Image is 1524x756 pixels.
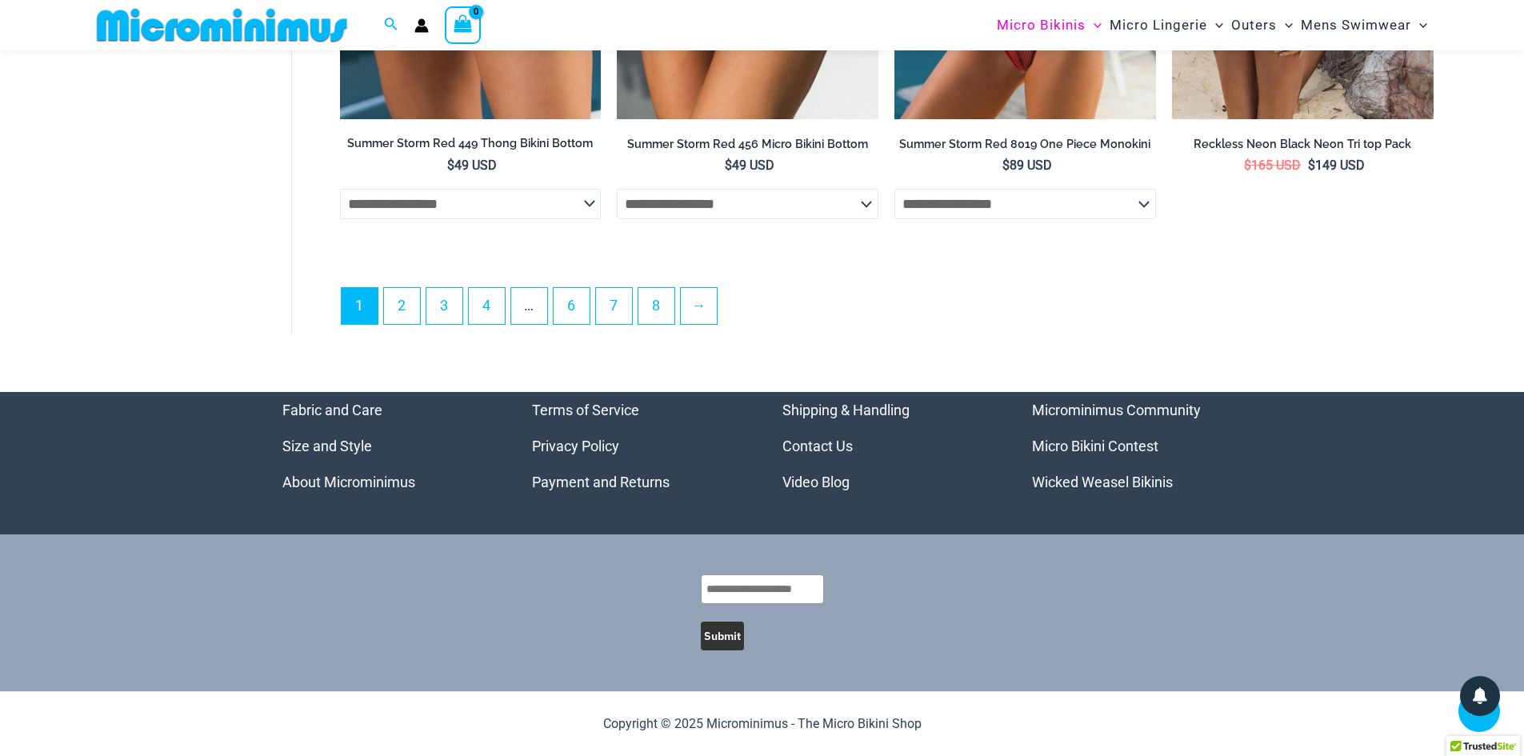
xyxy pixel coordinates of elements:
bdi: 49 USD [725,158,774,173]
a: Contact Us [782,438,853,454]
nav: Menu [1032,392,1242,500]
a: Shipping & Handling [782,402,910,418]
bdi: 165 USD [1244,158,1301,173]
span: $ [447,158,454,173]
aside: Footer Widget 1 [282,392,493,500]
span: … [511,288,547,324]
span: Menu Toggle [1086,5,1102,46]
span: Menu Toggle [1277,5,1293,46]
p: Copyright © 2025 Microminimus - The Micro Bikini Shop [282,712,1242,736]
a: Payment and Returns [532,474,670,490]
aside: Footer Widget 2 [532,392,742,500]
a: Fabric and Care [282,402,382,418]
button: Submit [701,622,744,650]
a: Microminimus Community [1032,402,1201,418]
span: Menu Toggle [1411,5,1427,46]
h2: Summer Storm Red 8019 One Piece Monokini [894,137,1156,152]
a: Page 4 [469,288,505,324]
nav: Product Pagination [340,287,1434,334]
a: Micro Bikini Contest [1032,438,1158,454]
aside: Footer Widget 4 [1032,392,1242,500]
h2: Summer Storm Red 449 Thong Bikini Bottom [340,136,602,151]
nav: Menu [532,392,742,500]
a: Page 2 [384,288,420,324]
a: Search icon link [384,15,398,35]
a: OutersMenu ToggleMenu Toggle [1227,5,1297,46]
span: Mens Swimwear [1301,5,1411,46]
a: Video Blog [782,474,850,490]
a: Wicked Weasel Bikinis [1032,474,1173,490]
a: Summer Storm Red 449 Thong Bikini Bottom [340,136,602,157]
a: Summer Storm Red 8019 One Piece Monokini [894,137,1156,158]
a: Account icon link [414,18,429,33]
bdi: 49 USD [447,158,497,173]
a: Micro BikinisMenu ToggleMenu Toggle [993,5,1106,46]
a: Summer Storm Red 456 Micro Bikini Bottom [617,137,878,158]
nav: Site Navigation [990,2,1434,48]
span: $ [725,158,732,173]
aside: Footer Widget 3 [782,392,993,500]
a: Terms of Service [532,402,639,418]
h2: Reckless Neon Black Neon Tri top Pack [1172,137,1434,152]
bdi: 89 USD [1002,158,1052,173]
span: Page 1 [342,288,378,324]
span: Outers [1231,5,1277,46]
a: Page 7 [596,288,632,324]
span: Micro Lingerie [1110,5,1207,46]
span: $ [1308,158,1315,173]
a: Privacy Policy [532,438,619,454]
nav: Menu [282,392,493,500]
span: Micro Bikinis [997,5,1086,46]
a: → [681,288,717,324]
bdi: 149 USD [1308,158,1365,173]
a: About Microminimus [282,474,415,490]
img: MM SHOP LOGO FLAT [90,7,354,43]
h2: Summer Storm Red 456 Micro Bikini Bottom [617,137,878,152]
nav: Menu [782,392,993,500]
a: Size and Style [282,438,372,454]
span: $ [1244,158,1251,173]
span: $ [1002,158,1010,173]
a: Page 3 [426,288,462,324]
a: Reckless Neon Black Neon Tri top Pack [1172,137,1434,158]
a: Page 8 [638,288,674,324]
a: View Shopping Cart, empty [445,6,482,43]
a: Mens SwimwearMenu ToggleMenu Toggle [1297,5,1431,46]
a: Micro LingerieMenu ToggleMenu Toggle [1106,5,1227,46]
a: Page 6 [554,288,590,324]
span: Menu Toggle [1207,5,1223,46]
